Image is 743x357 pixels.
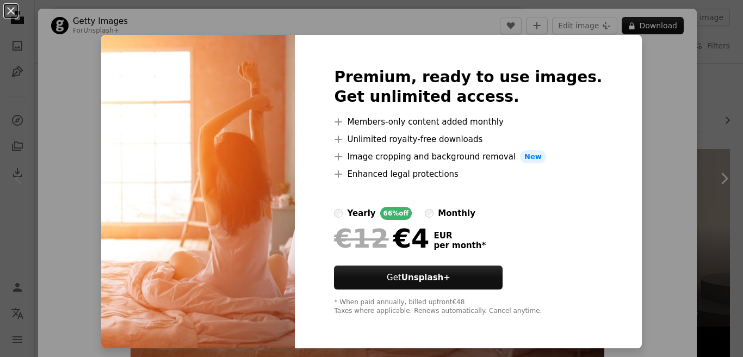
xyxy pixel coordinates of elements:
span: New [520,150,546,163]
input: monthly [425,209,434,218]
button: GetUnsplash+ [334,266,503,290]
h2: Premium, ready to use images. Get unlimited access. [334,67,602,107]
span: EUR [434,231,486,241]
li: Enhanced legal protections [334,168,602,181]
img: premium_photo-1658506957388-8346aa2c6f6b [101,35,295,348]
div: monthly [438,207,475,220]
div: * When paid annually, billed upfront €48 Taxes where applicable. Renews automatically. Cancel any... [334,298,602,316]
li: Members-only content added monthly [334,115,602,128]
div: yearly [347,207,375,220]
strong: Unsplash+ [401,273,450,282]
input: yearly66%off [334,209,343,218]
div: 66% off [380,207,412,220]
li: Image cropping and background removal [334,150,602,163]
div: €4 [334,224,429,253]
span: per month * [434,241,486,250]
span: €12 [334,224,388,253]
li: Unlimited royalty-free downloads [334,133,602,146]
